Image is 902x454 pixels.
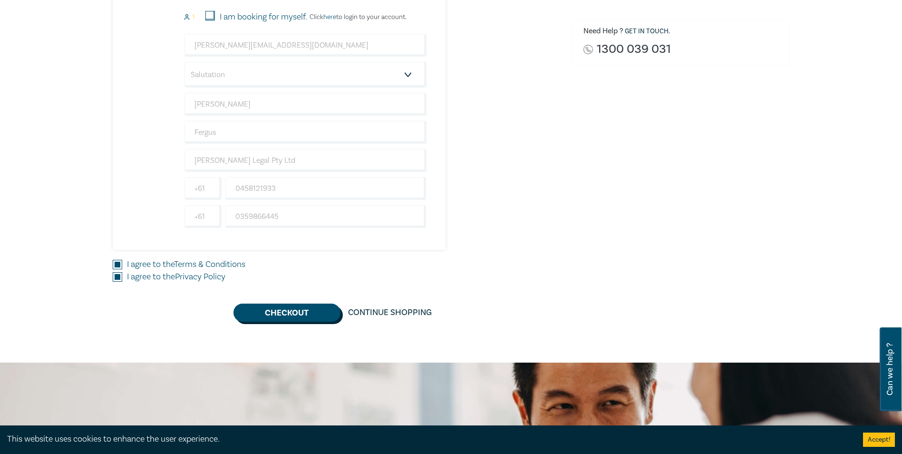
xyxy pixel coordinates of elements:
div: This website uses cookies to enhance the user experience. [7,433,849,445]
label: I agree to the [127,258,245,271]
a: Get in touch [625,27,669,36]
p: Click to login to your account. [307,13,407,21]
a: Continue Shopping [340,304,439,322]
span: Can we help ? [885,333,894,405]
label: I am booking for myself. [220,11,307,23]
input: Mobile* [225,177,427,200]
h6: Need Help ? . [583,27,782,36]
input: First Name* [184,93,427,116]
a: here [323,13,336,21]
input: +61 [184,177,222,200]
a: Privacy Policy [175,271,225,282]
input: Phone [225,205,427,228]
label: I agree to the [127,271,225,283]
input: +61 [184,205,222,228]
input: Attendee Email* [184,34,427,57]
a: 1300 039 031 [597,43,671,56]
a: Terms & Conditions [174,259,245,270]
small: 1 [193,14,194,20]
button: Accept cookies [863,433,895,447]
input: Company [184,149,427,172]
input: Last Name* [184,121,427,144]
button: Checkout [233,304,340,322]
